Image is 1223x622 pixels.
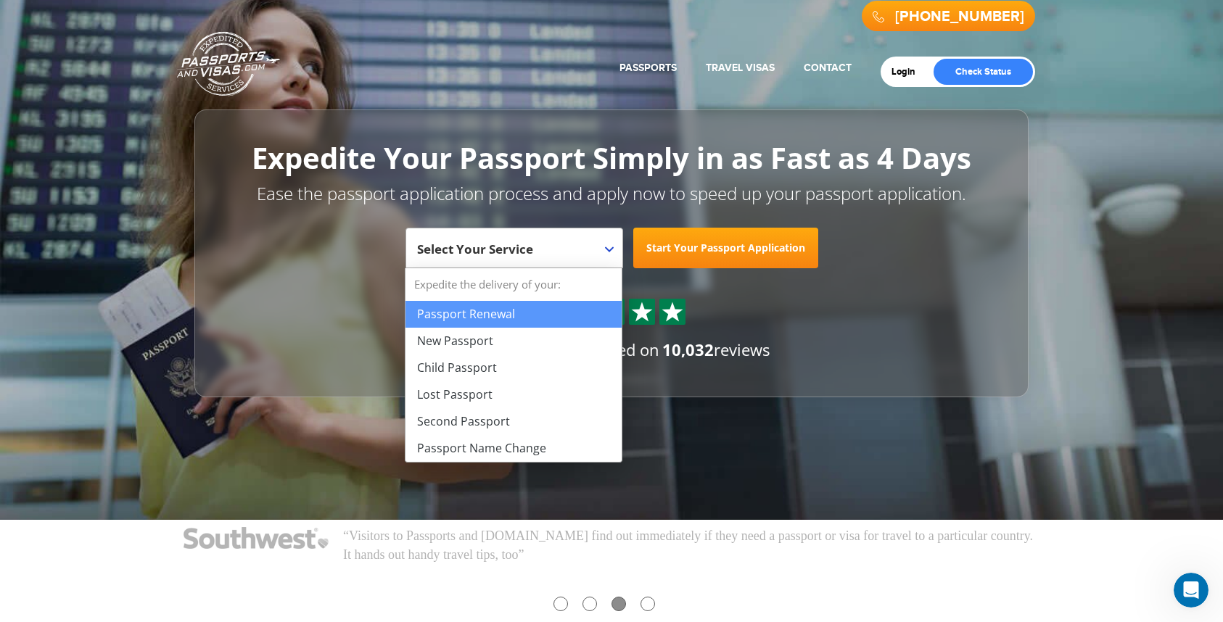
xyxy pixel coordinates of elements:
[592,339,659,360] span: based on
[405,435,622,462] li: Passport Name Change
[706,62,775,74] a: Travel Visas
[934,59,1033,85] a: Check Status
[417,233,608,274] span: Select Your Service
[891,66,926,78] a: Login
[177,31,280,96] a: Passports & [DOMAIN_NAME]
[417,241,533,257] span: Select Your Service
[619,62,677,74] a: Passports
[662,301,683,323] img: Sprite St
[227,181,996,206] p: Ease the passport application process and apply now to speed up your passport application.
[633,228,818,268] a: Start Your Passport Application
[662,339,770,360] span: reviews
[895,8,1024,25] a: [PHONE_NUMBER]
[405,381,622,408] li: Lost Passport
[405,228,623,268] span: Select Your Service
[343,527,1039,564] p: “Visitors to Passports and [DOMAIN_NAME] find out immediately if they need a passport or visa for...
[804,62,852,74] a: Contact
[184,527,329,549] img: Southwest
[405,301,622,328] li: Passport Renewal
[631,301,653,323] img: Sprite St
[405,268,622,301] strong: Expedite the delivery of your:
[227,142,996,174] h1: Expedite Your Passport Simply in as Fast as 4 Days
[1174,573,1208,608] iframe: Intercom live chat
[405,268,622,462] li: Expedite the delivery of your:
[405,328,622,354] li: New Passport
[405,354,622,381] li: Child Passport
[405,408,622,435] li: Second Passport
[662,339,714,360] strong: 10,032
